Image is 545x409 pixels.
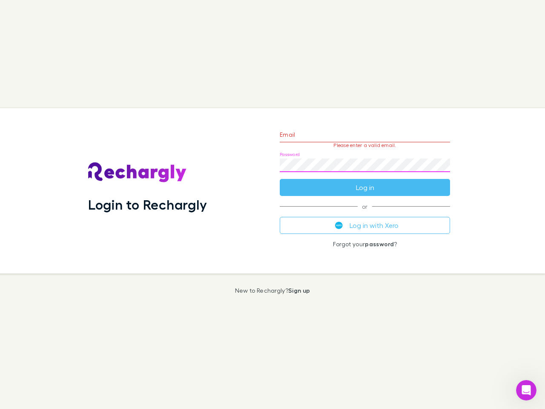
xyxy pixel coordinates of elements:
[88,162,187,183] img: Rechargly's Logo
[365,240,394,248] a: password
[88,196,207,213] h1: Login to Rechargly
[280,151,300,158] label: Password
[280,142,450,148] p: Please enter a valid email.
[280,217,450,234] button: Log in with Xero
[280,179,450,196] button: Log in
[516,380,536,400] iframe: Intercom live chat
[280,241,450,248] p: Forgot your ?
[335,222,343,229] img: Xero's logo
[235,287,310,294] p: New to Rechargly?
[288,287,310,294] a: Sign up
